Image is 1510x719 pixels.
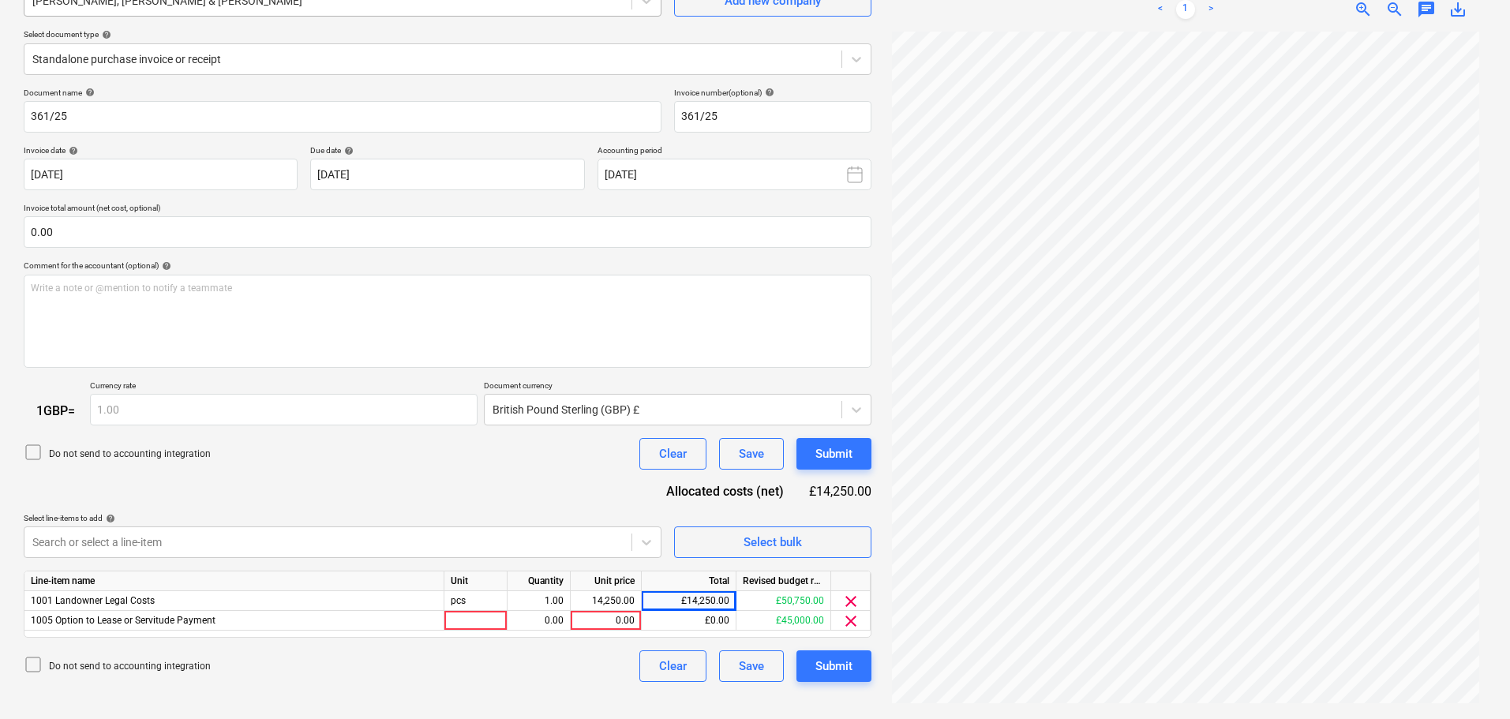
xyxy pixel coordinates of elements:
span: 1005 Option to Lease or Servitude Payment [31,615,215,626]
span: clear [841,612,860,631]
div: Invoice date [24,145,298,155]
input: Invoice total amount (net cost, optional) [24,216,871,248]
p: Do not send to accounting integration [49,660,211,673]
div: 0.00 [577,611,635,631]
div: Line-item name [24,571,444,591]
div: Unit price [571,571,642,591]
span: help [341,146,354,155]
div: Due date [310,145,584,155]
div: 1 GBP = [24,403,90,418]
div: Select bulk [744,532,802,552]
div: pcs [444,591,508,611]
div: £50,750.00 [736,591,831,611]
button: Clear [639,650,706,682]
button: Clear [639,438,706,470]
p: Accounting period [598,145,871,159]
div: Save [739,656,764,676]
div: Clear [659,656,687,676]
span: help [99,30,111,39]
div: Quantity [508,571,571,591]
span: 1001 Landowner Legal Costs [31,595,155,606]
span: help [762,88,774,97]
div: Document name [24,88,661,98]
button: Select bulk [674,526,871,558]
input: Due date not specified [310,159,584,190]
button: Submit [796,650,871,682]
div: £45,000.00 [736,611,831,631]
span: help [82,88,95,97]
div: Select document type [24,29,871,39]
p: Currency rate [90,380,478,394]
div: Total [642,571,736,591]
div: £0.00 [642,611,736,631]
iframe: Chat Widget [1431,643,1510,719]
div: Clear [659,444,687,464]
input: Invoice number [674,101,871,133]
span: help [103,514,115,523]
div: Save [739,444,764,464]
input: Invoice date not specified [24,159,298,190]
button: Save [719,438,784,470]
button: Save [719,650,784,682]
span: help [159,261,171,271]
p: Invoice total amount (net cost, optional) [24,203,871,216]
div: £14,250.00 [809,482,871,500]
input: Document name [24,101,661,133]
div: Submit [815,444,852,464]
p: Do not send to accounting integration [49,448,211,461]
span: clear [841,592,860,611]
div: 0.00 [514,611,564,631]
div: Invoice number (optional) [674,88,871,98]
div: 1.00 [514,591,564,611]
button: [DATE] [598,159,871,190]
div: Revised budget remaining [736,571,831,591]
div: 14,250.00 [577,591,635,611]
div: Comment for the accountant (optional) [24,260,871,271]
div: Select line-items to add [24,513,661,523]
div: Submit [815,656,852,676]
div: Allocated costs (net) [654,482,809,500]
span: help [66,146,78,155]
p: Document currency [484,380,871,394]
div: Unit [444,571,508,591]
button: Submit [796,438,871,470]
div: £14,250.00 [642,591,736,611]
